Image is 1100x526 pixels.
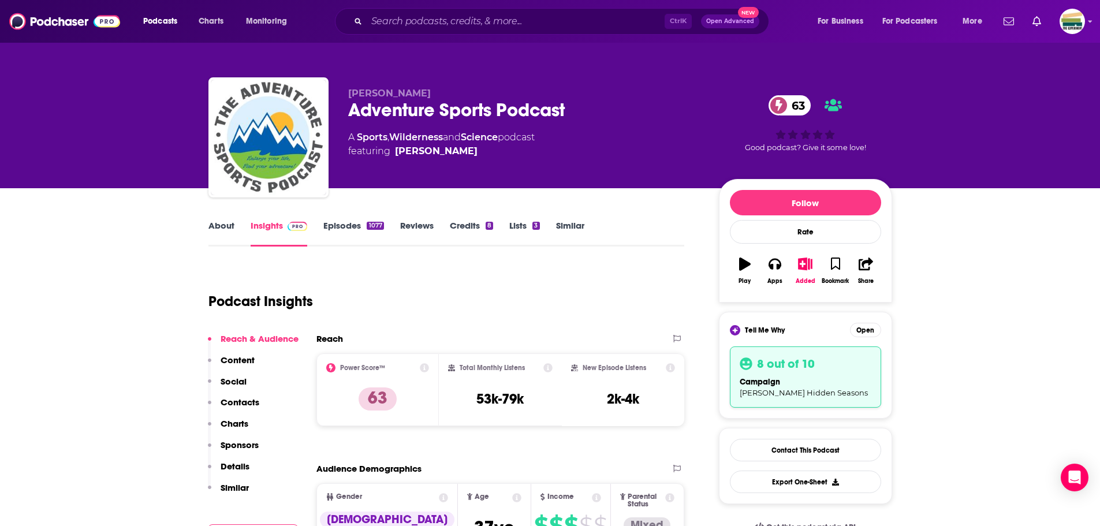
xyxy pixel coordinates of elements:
div: Rate [730,220,881,244]
h3: 2k-4k [607,390,639,408]
h2: Reach [316,333,343,344]
button: Open AdvancedNew [701,14,759,28]
p: Social [221,376,247,387]
button: Added [790,250,820,292]
p: Similar [221,482,249,493]
a: Reviews [400,220,434,247]
button: Open [850,323,881,337]
button: open menu [135,12,192,31]
h2: Power Score™ [340,364,385,372]
button: Follow [730,190,881,215]
button: Social [208,376,247,397]
span: Age [475,493,489,501]
span: Gender [336,493,362,501]
span: For Podcasters [882,13,938,29]
button: Details [208,461,249,482]
button: open menu [238,12,302,31]
span: New [738,7,759,18]
span: 63 [780,95,811,115]
img: Podchaser Pro [288,222,308,231]
div: Bookmark [822,278,849,285]
button: open menu [810,12,878,31]
div: 3 [532,222,539,230]
button: Reach & Audience [208,333,299,355]
button: Contacts [208,397,259,418]
input: Search podcasts, credits, & more... [367,12,665,31]
span: Tell Me Why [745,326,785,335]
a: Mason Gravley [395,144,478,158]
span: Income [547,493,574,501]
div: Added [796,278,815,285]
button: open menu [875,12,954,31]
p: Reach & Audience [221,333,299,344]
div: A podcast [348,130,535,158]
h2: New Episode Listens [583,364,646,372]
span: [PERSON_NAME] Hidden Seasons [740,388,868,397]
div: Open Intercom Messenger [1061,464,1088,491]
img: User Profile [1060,9,1085,34]
span: Logged in as ExperimentPublicist [1060,9,1085,34]
span: Open Advanced [706,18,754,24]
button: Play [730,250,760,292]
button: Export One-Sheet [730,471,881,493]
span: Good podcast? Give it some love! [745,143,866,152]
h3: 53k-79k [476,390,524,408]
span: More [963,13,982,29]
button: Content [208,355,255,376]
span: and [443,132,461,143]
div: 1077 [367,222,383,230]
button: Sponsors [208,439,259,461]
img: tell me why sparkle [732,327,739,334]
button: Share [851,250,881,292]
div: Share [858,278,874,285]
span: , [387,132,389,143]
button: Show profile menu [1060,9,1085,34]
a: About [208,220,234,247]
button: Similar [208,482,249,503]
a: Show notifications dropdown [1028,12,1046,31]
h2: Total Monthly Listens [460,364,525,372]
span: campaign [740,377,780,387]
a: Contact This Podcast [730,439,881,461]
a: Show notifications dropdown [999,12,1019,31]
img: Podchaser - Follow, Share and Rate Podcasts [9,10,120,32]
span: Charts [199,13,223,29]
a: Science [461,132,498,143]
button: Apps [760,250,790,292]
p: 63 [359,387,397,411]
h3: 8 out of 10 [757,356,815,371]
div: 63Good podcast? Give it some love! [719,88,892,159]
button: Charts [208,418,248,439]
a: Lists3 [509,220,539,247]
a: 63 [769,95,811,115]
span: [PERSON_NAME] [348,88,431,99]
span: Monitoring [246,13,287,29]
p: Details [221,461,249,472]
img: Adventure Sports Podcast [211,80,326,195]
a: Credits8 [450,220,493,247]
h1: Podcast Insights [208,293,313,310]
span: featuring [348,144,535,158]
a: Charts [191,12,230,31]
div: Search podcasts, credits, & more... [346,8,780,35]
span: Podcasts [143,13,177,29]
p: Charts [221,418,248,429]
p: Contacts [221,397,259,408]
div: 8 [486,222,493,230]
h2: Audience Demographics [316,463,422,474]
p: Content [221,355,255,365]
button: open menu [954,12,997,31]
a: Similar [556,220,584,247]
p: Sponsors [221,439,259,450]
div: Apps [767,278,782,285]
a: Wilderness [389,132,443,143]
span: For Business [818,13,863,29]
div: Play [739,278,751,285]
span: Ctrl K [665,14,692,29]
a: InsightsPodchaser Pro [251,220,308,247]
span: Parental Status [628,493,663,508]
a: Episodes1077 [323,220,383,247]
a: Sports [357,132,387,143]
